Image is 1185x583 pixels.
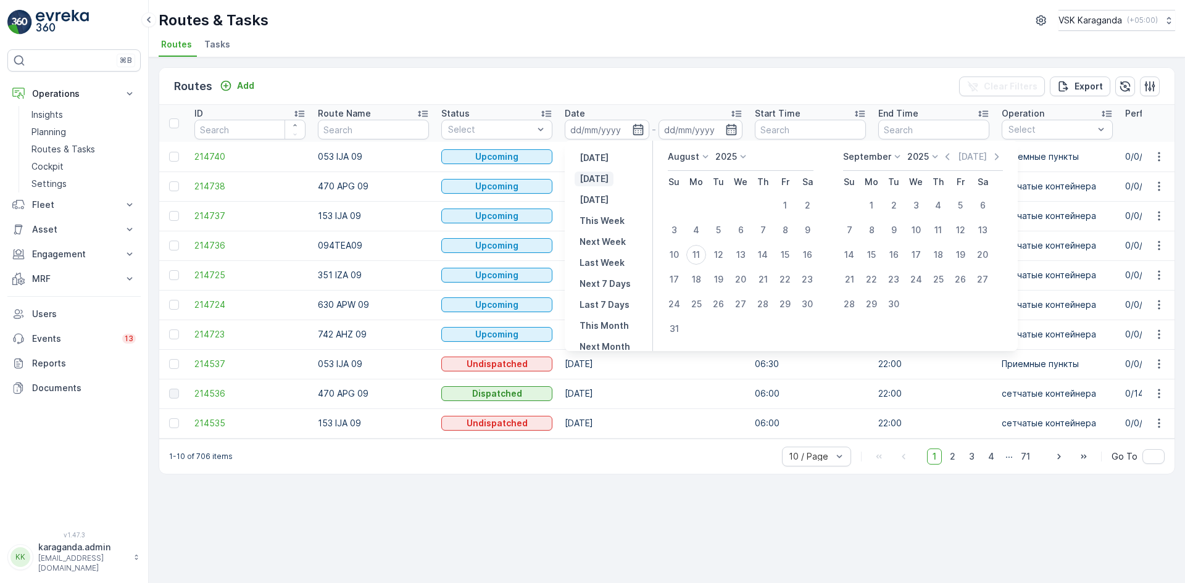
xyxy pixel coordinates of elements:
span: 214736 [194,239,306,252]
button: Upcoming [441,209,552,223]
td: 630 APW 09 [312,290,435,320]
div: 25 [928,270,948,289]
p: Operations [32,88,116,100]
p: August [668,151,699,163]
td: сетчатыe контейнера [996,320,1119,349]
td: сетчатыe контейнера [996,201,1119,231]
p: Routes & Tasks [31,143,95,155]
span: Routes [161,38,192,51]
div: 26 [950,270,970,289]
td: 06:00 [749,408,872,438]
td: сетчатыe контейнера [996,260,1119,290]
button: Next Week [575,234,631,249]
div: 20 [731,270,750,289]
div: 4 [928,196,948,215]
div: 28 [753,294,773,314]
div: 15 [775,245,795,265]
td: [DATE] [559,231,749,260]
div: 23 [884,270,904,289]
p: Fleet [32,199,116,211]
p: Date [565,107,585,120]
p: Clear Filters [984,80,1037,93]
div: 30 [884,294,904,314]
button: Upcoming [441,268,552,283]
p: Upcoming [475,269,518,281]
button: VSK Karaganda(+05:00) [1058,10,1175,31]
span: 1 [927,449,942,465]
div: Toggle Row Selected [169,270,179,280]
p: This Week [580,215,625,227]
td: 153 IJA 09 [312,201,435,231]
span: 3 [963,449,980,465]
p: Last 7 Days [580,299,630,311]
button: Yesterday [575,151,613,165]
td: [DATE] [559,142,749,172]
div: Toggle Row Selected [169,181,179,191]
td: [DATE] [559,290,749,320]
a: Planning [27,123,141,141]
div: 20 [973,245,992,265]
div: 22 [775,270,795,289]
div: 7 [839,220,859,240]
a: 214737 [194,210,306,222]
p: Status [441,107,470,120]
div: 31 [664,319,684,339]
p: 13 [125,334,133,344]
a: 214738 [194,180,306,192]
button: Asset [7,217,141,242]
div: Toggle Row Selected [169,300,179,310]
p: 1-10 of 706 items [169,452,233,461]
div: 19 [709,270,728,289]
td: сетчатыe контейнера [996,231,1119,260]
div: 16 [797,245,817,265]
td: 351 IZA 09 [312,260,435,290]
p: Upcoming [475,299,518,311]
p: Engagement [32,248,116,260]
p: [DATE] [580,194,609,206]
th: Tuesday [707,171,730,193]
div: 24 [906,270,926,289]
th: Tuesday [883,171,905,193]
td: сетчатыe контейнера [996,290,1119,320]
input: Search [318,120,429,139]
p: Route Name [318,107,371,120]
th: Saturday [796,171,818,193]
div: Toggle Row Selected [169,418,179,428]
a: 214740 [194,151,306,163]
td: 094TEA09 [312,231,435,260]
a: Insights [27,106,141,123]
p: [EMAIL_ADDRESS][DOMAIN_NAME] [38,553,127,573]
button: Upcoming [441,238,552,253]
div: 10 [906,220,926,240]
div: 11 [686,245,706,265]
td: Приемные пункты [996,349,1119,379]
a: 214724 [194,299,306,311]
p: End Time [878,107,918,120]
td: 053 IJA 09 [312,349,435,379]
p: Upcoming [475,239,518,252]
input: dd/mm/yyyy [565,120,649,139]
button: Operations [7,81,141,106]
div: 4 [686,220,706,240]
button: Engagement [7,242,141,267]
p: Upcoming [475,210,518,222]
p: September [843,151,891,163]
span: 4 [983,449,1000,465]
div: 26 [709,294,728,314]
a: 214536 [194,387,306,400]
td: [DATE] [559,349,749,379]
th: Monday [860,171,883,193]
p: Insights [31,109,63,121]
p: Upcoming [475,328,518,341]
input: dd/mm/yyyy [659,120,743,139]
div: 29 [862,294,881,314]
div: 5 [709,220,728,240]
div: 24 [664,294,684,314]
div: 27 [731,294,750,314]
p: 2025 [715,151,737,163]
p: ID [194,107,203,120]
a: 214537 [194,358,306,370]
